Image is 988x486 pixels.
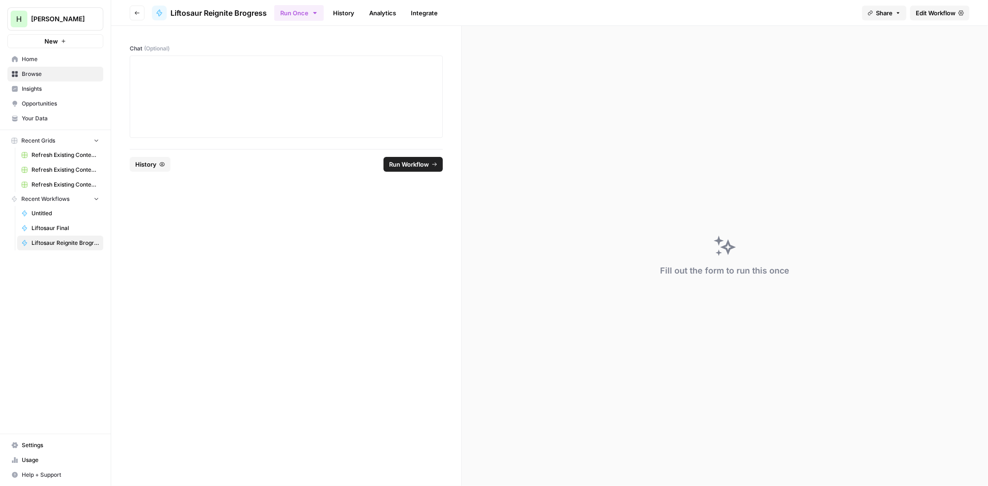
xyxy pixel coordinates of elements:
span: Usage [22,456,99,464]
span: Refresh Existing Content (1) [31,151,99,159]
a: Edit Workflow [910,6,969,20]
span: Run Workflow [389,160,429,169]
span: H [16,13,22,25]
button: Help + Support [7,467,103,482]
a: Refresh Existing Content (1) [17,148,103,162]
span: Home [22,55,99,63]
a: Refresh Existing Content [DATE] Deleted AEO, doesn't work now [17,162,103,177]
a: Liftosaur Reignite Brogress [17,236,103,250]
span: (Optional) [144,44,170,53]
button: New [7,34,103,48]
button: Recent Workflows [7,192,103,206]
a: Liftosaur Final [17,221,103,236]
span: Help + Support [22,471,99,479]
a: Settings [7,438,103,453]
a: Usage [7,453,103,467]
span: New [44,37,58,46]
a: Analytics [364,6,402,20]
button: Share [862,6,906,20]
button: Run Workflow [384,157,443,172]
div: Fill out the form to run this once [661,264,790,277]
a: Browse [7,67,103,81]
a: Your Data [7,111,103,126]
span: Liftosaur Reignite Brogress [31,239,99,247]
span: Insights [22,85,99,93]
span: Refresh Existing Content [DATE] Deleted AEO, doesn't work now [31,166,99,174]
a: Liftosaur Reignite Brogress [152,6,267,20]
span: Opportunities [22,100,99,108]
span: Refresh Existing Content Only Based on SERP [31,181,99,189]
span: Untitled [31,209,99,218]
span: Liftosaur Final [31,224,99,232]
a: Opportunities [7,96,103,111]
a: Refresh Existing Content Only Based on SERP [17,177,103,192]
a: History [327,6,360,20]
span: Recent Workflows [21,195,69,203]
span: Recent Grids [21,137,55,145]
span: History [135,160,157,169]
button: Workspace: Hasbrook [7,7,103,31]
span: Your Data [22,114,99,123]
a: Integrate [405,6,443,20]
a: Home [7,52,103,67]
button: History [130,157,170,172]
label: Chat [130,44,443,53]
a: Untitled [17,206,103,221]
span: Edit Workflow [916,8,956,18]
span: Liftosaur Reignite Brogress [170,7,267,19]
button: Run Once [274,5,324,21]
span: Share [876,8,893,18]
span: Browse [22,70,99,78]
a: Insights [7,81,103,96]
span: Settings [22,441,99,449]
span: [PERSON_NAME] [31,14,87,24]
button: Recent Grids [7,134,103,148]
